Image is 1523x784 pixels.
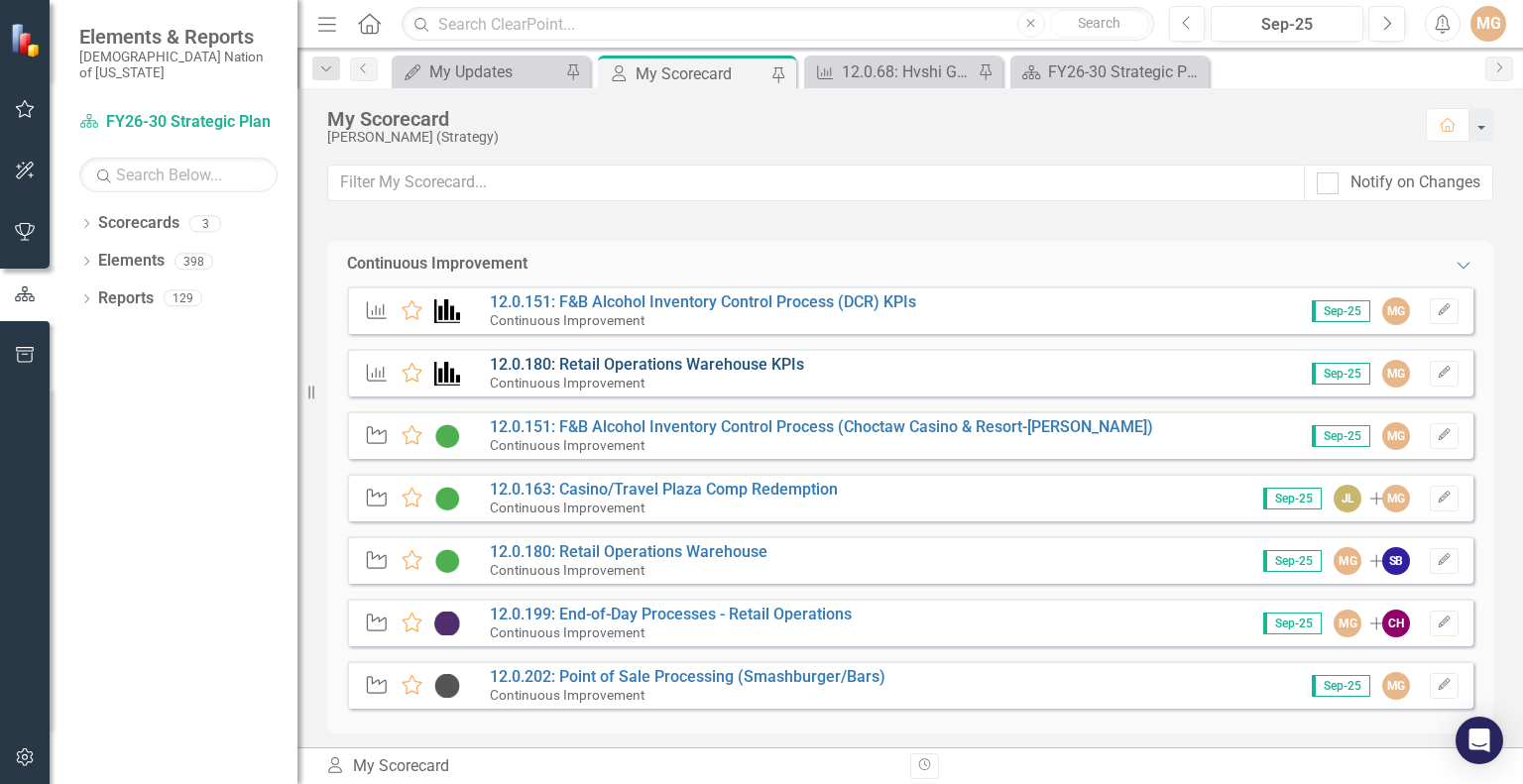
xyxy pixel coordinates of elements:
div: MG [1382,485,1410,512]
button: Sep-25 [1211,6,1363,42]
a: 12.0.163: Casino/Travel Plaza Comp Redemption [490,480,838,499]
input: Filter My Scorecard... [327,165,1305,201]
div: Sep-25 [1218,13,1356,37]
button: Search [1050,10,1149,38]
small: Continuous Improvement [490,375,644,391]
img: CI Upcoming [434,674,460,698]
small: Continuous Improvement [490,562,644,578]
div: JL [1334,485,1361,512]
input: Search ClearPoint... [402,7,1153,42]
div: CH [1382,610,1410,637]
small: Continuous Improvement [490,312,644,328]
small: Continuous Improvement [490,687,644,703]
a: 12.0.202: Point of Sale Processing (Smashburger/Bars) [490,667,885,686]
img: Performance Management [434,299,460,323]
a: 12.0.180: Retail Operations Warehouse KPIs [490,355,804,374]
span: Sep-25 [1263,488,1322,509]
a: 12.0.151: F&B Alcohol Inventory Control Process (Choctaw Casino & Resort-[PERSON_NAME]) [490,417,1153,436]
div: My Updates [429,59,560,84]
img: CI Action Plan Approved/In Progress [434,549,460,573]
a: FY26-30 Strategic Plan [1015,59,1204,84]
a: 12.0.68: Hvshi Gift Shop Inventory KPIs [809,59,973,84]
div: FY26-30 Strategic Plan [1048,59,1204,84]
button: MG [1470,6,1506,42]
a: 12.0.180: Retail Operations Warehouse [490,542,767,561]
img: CI Action Plan Approved/In Progress [434,487,460,510]
a: 12.0.199: End-of-Day Processes - Retail Operations [490,605,852,623]
div: MG [1382,297,1410,325]
small: Continuous Improvement [490,437,644,453]
div: [PERSON_NAME] (Strategy) [327,130,1406,145]
div: 398 [175,253,213,270]
small: [DEMOGRAPHIC_DATA] Nation of [US_STATE] [79,49,278,81]
div: 3 [189,215,221,232]
img: CI In Progress [434,612,460,635]
small: Continuous Improvement [490,500,644,515]
img: CI Action Plan Approved/In Progress [434,424,460,448]
span: Sep-25 [1312,363,1370,385]
span: Sep-25 [1312,300,1370,322]
span: Sep-25 [1312,675,1370,697]
small: Continuous Improvement [490,624,644,640]
div: MG [1382,422,1410,450]
span: Elements & Reports [79,25,278,49]
div: MG [1382,672,1410,700]
a: 12.0.151: F&B Alcohol Inventory Control Process (DCR) KPIs [490,292,916,311]
div: 12.0.68: Hvshi Gift Shop Inventory KPIs [842,59,973,84]
span: Search [1078,15,1120,31]
div: My Scorecard [636,61,766,86]
div: Open Intercom Messenger [1456,717,1503,764]
a: FY26-30 Strategic Plan [79,111,278,134]
span: Sep-25 [1312,425,1370,447]
span: Sep-25 [1263,550,1322,572]
div: MG [1334,610,1361,637]
a: Scorecards [98,212,179,235]
div: My Scorecard [325,755,895,778]
div: SB [1382,547,1410,575]
input: Search Below... [79,158,278,192]
div: MG [1382,360,1410,388]
div: 129 [164,290,202,307]
a: My Updates [397,59,560,84]
img: Performance Management [434,362,460,386]
span: Sep-25 [1263,613,1322,634]
div: Continuous Improvement [347,253,527,276]
div: Notify on Changes [1350,171,1480,194]
div: My Scorecard [327,108,1406,130]
a: Elements [98,250,165,273]
a: Reports [98,287,154,310]
img: ClearPoint Strategy [10,23,45,57]
div: MG [1334,547,1361,575]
